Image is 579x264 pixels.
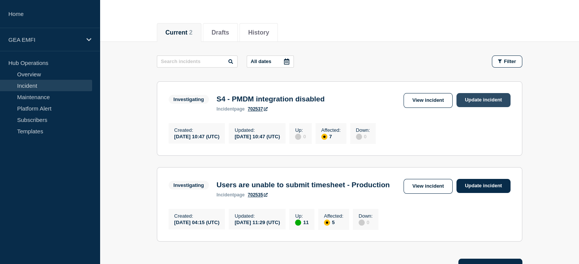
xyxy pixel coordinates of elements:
div: disabled [295,134,301,140]
div: 11 [295,219,308,226]
span: incident [217,106,234,112]
p: Up : [295,127,306,133]
button: Drafts [212,29,229,36]
p: Updated : [234,213,280,219]
p: Affected : [321,127,341,133]
button: History [248,29,269,36]
p: Down : [359,213,373,219]
div: 0 [295,133,306,140]
p: GEA EMFI [8,36,81,43]
a: View incident [404,93,453,108]
div: [DATE] 04:15 (UTC) [174,219,220,225]
span: 2 [189,29,193,36]
input: Search incidents [157,55,238,68]
span: incident [217,192,234,198]
div: up [295,220,301,226]
a: 702535 [248,192,268,198]
p: Created : [174,127,220,133]
div: [DATE] 10:47 (UTC) [174,133,220,139]
h3: S4 - PMDM integration disabled [217,95,325,103]
a: Update incident [456,179,510,193]
div: affected [324,220,330,226]
p: page [217,192,245,198]
p: Down : [356,127,370,133]
a: 702537 [248,106,268,112]
span: Filter [504,58,516,64]
div: 5 [324,219,343,226]
p: Created : [174,213,220,219]
button: Filter [492,55,522,68]
h3: Users are unable to submit timesheet - Production [217,181,390,189]
span: Investigating [169,95,209,104]
div: affected [321,134,327,140]
div: [DATE] 10:47 (UTC) [234,133,280,139]
p: Updated : [234,127,280,133]
div: disabled [356,134,362,140]
a: View incident [404,179,453,194]
div: 7 [321,133,341,140]
a: Update incident [456,93,510,107]
div: 0 [356,133,370,140]
p: All dates [251,58,271,64]
p: Affected : [324,213,343,219]
span: Investigating [169,181,209,190]
button: All dates [247,55,294,68]
div: [DATE] 11:29 (UTC) [234,219,280,225]
div: 0 [359,219,373,226]
p: page [217,106,245,112]
p: Up : [295,213,308,219]
div: disabled [359,220,365,226]
button: Current 2 [166,29,193,36]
